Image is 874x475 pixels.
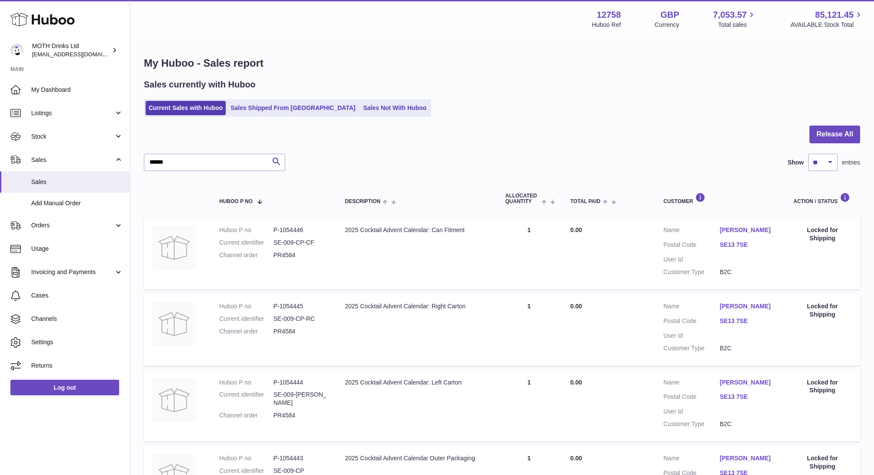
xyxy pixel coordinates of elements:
span: 85,121.45 [815,9,854,21]
dt: Channel order [219,327,273,336]
dt: Customer Type [663,420,720,428]
a: SE13 7SE [720,317,776,325]
dt: Customer Type [663,268,720,276]
dt: Name [663,302,720,313]
dt: Postal Code [663,317,720,327]
div: Locked for Shipping [793,454,851,471]
dd: P-1054445 [273,302,328,310]
dt: Huboo P no [219,378,273,387]
dd: B2C [720,268,776,276]
a: Log out [10,380,119,395]
button: Release All [809,126,860,143]
span: Sales [31,178,123,186]
span: Invoicing and Payments [31,268,114,276]
img: orders@mothdrinks.com [10,44,23,57]
a: Current Sales with Huboo [146,101,226,115]
div: Locked for Shipping [793,378,851,395]
dt: Huboo P no [219,226,273,234]
dd: SE-009-CP-CF [273,239,328,247]
span: Description [345,199,380,204]
dt: Name [663,378,720,389]
a: [PERSON_NAME] [720,378,776,387]
span: Usage [31,245,123,253]
dt: Huboo P no [219,454,273,462]
div: Customer [663,193,776,204]
span: 0.00 [570,226,582,233]
div: Locked for Shipping [793,302,851,319]
dd: B2C [720,344,776,352]
span: Sales [31,156,114,164]
div: Currency [655,21,679,29]
dt: Channel order [219,251,273,259]
div: 2025 Cocktail Advent Calendar: Right Carton [345,302,488,310]
a: [PERSON_NAME] [720,302,776,310]
label: Show [788,158,804,167]
a: SE13 7SE [720,241,776,249]
div: 2025 Cocktail Advent Calendar: Can Fitment [345,226,488,234]
span: entries [842,158,860,167]
span: Add Manual Order [31,199,123,207]
div: Huboo Ref [592,21,621,29]
span: ALLOCATED Quantity [505,193,539,204]
span: Total paid [570,199,601,204]
a: SE13 7SE [720,393,776,401]
td: 1 [497,370,562,442]
span: 0.00 [570,379,582,386]
span: Huboo P no [219,199,253,204]
h2: Sales currently with Huboo [144,79,256,90]
dt: Huboo P no [219,302,273,310]
dd: P-1054446 [273,226,328,234]
strong: 12758 [597,9,621,21]
span: [EMAIL_ADDRESS][DOMAIN_NAME] [32,51,127,58]
strong: GBP [660,9,679,21]
dt: Channel order [219,411,273,420]
dd: B2C [720,420,776,428]
dt: Postal Code [663,241,720,251]
dd: PR4584 [273,327,328,336]
span: 0.00 [570,455,582,462]
dt: User Id [663,255,720,264]
span: AVAILABLE Stock Total [790,21,864,29]
div: MOTH Drinks Ltd [32,42,110,58]
td: 1 [497,217,562,289]
dt: Current identifier [219,239,273,247]
dd: SE-009-[PERSON_NAME] [273,391,328,407]
span: Listings [31,109,114,117]
dd: PR4584 [273,411,328,420]
a: 7,053.57 Total sales [713,9,757,29]
a: [PERSON_NAME] [720,226,776,234]
a: Sales Shipped From [GEOGRAPHIC_DATA] [227,101,358,115]
span: Stock [31,132,114,141]
div: 2025 Cocktail Advent Calendar: Left Carton [345,378,488,387]
img: no-photo.jpg [153,378,196,422]
span: Total sales [718,21,757,29]
div: Locked for Shipping [793,226,851,242]
span: 7,053.57 [713,9,747,21]
a: [PERSON_NAME] [720,454,776,462]
dd: P-1054443 [273,454,328,462]
span: Channels [31,315,123,323]
dt: Name [663,226,720,236]
a: Sales Not With Huboo [360,101,429,115]
dt: User Id [663,332,720,340]
dt: Current identifier [219,467,273,475]
span: Settings [31,338,123,346]
dt: Postal Code [663,393,720,403]
dt: User Id [663,407,720,416]
dt: Customer Type [663,344,720,352]
dt: Current identifier [219,391,273,407]
img: no-photo.jpg [153,226,196,269]
a: 85,121.45 AVAILABLE Stock Total [790,9,864,29]
div: Action / Status [793,193,851,204]
img: no-photo.jpg [153,302,196,346]
span: Returns [31,362,123,370]
div: 2025 Cocktail Advent Calendar Outer Packaging [345,454,488,462]
span: My Dashboard [31,86,123,94]
dd: SE-009-CP [273,467,328,475]
dd: P-1054444 [273,378,328,387]
dd: SE-009-CP-RC [273,315,328,323]
h1: My Huboo - Sales report [144,56,860,70]
dt: Name [663,454,720,465]
span: 0.00 [570,303,582,310]
dd: PR4584 [273,251,328,259]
